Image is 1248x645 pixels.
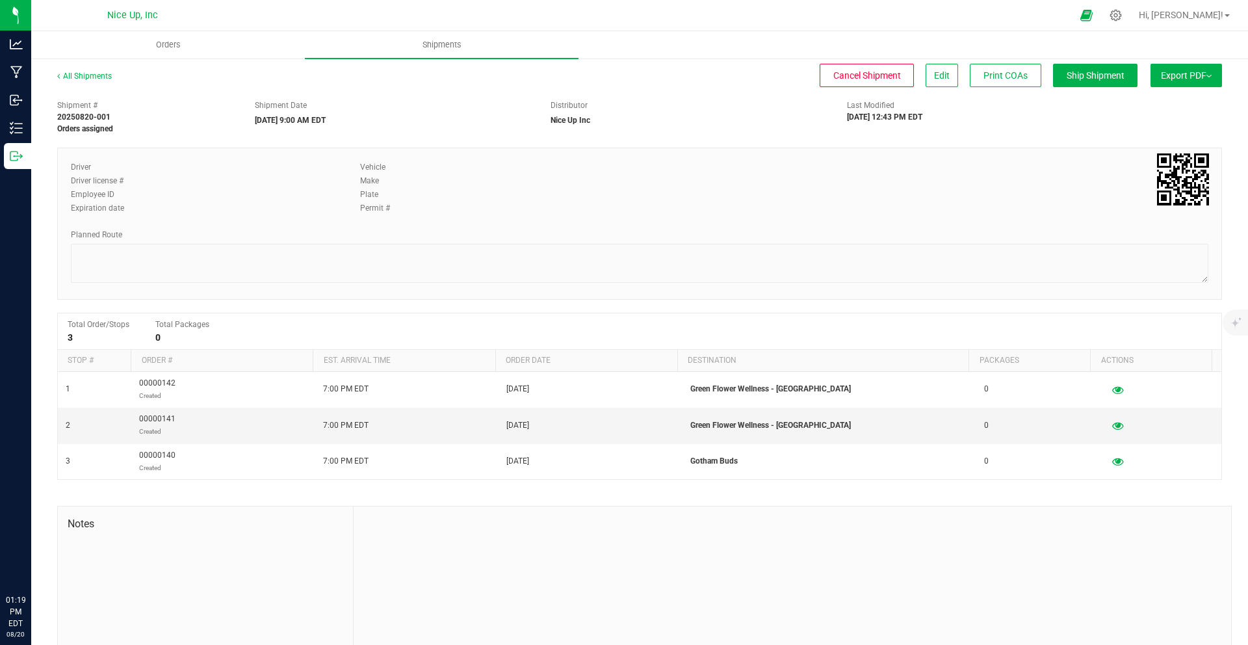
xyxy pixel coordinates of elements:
label: Vehicle [360,161,399,173]
span: Planned Route [71,230,122,239]
th: Destination [677,350,968,372]
span: [DATE] [506,455,529,467]
inline-svg: Inbound [10,94,23,107]
a: All Shipments [57,72,112,81]
span: 3 [66,455,70,467]
label: Make [360,175,399,187]
label: Driver license # [71,175,136,187]
span: Cancel Shipment [833,70,901,81]
a: Shipments [305,31,578,59]
span: Total Packages [155,320,209,329]
label: Employee ID [71,189,136,200]
strong: 0 [155,332,161,343]
span: 7:00 PM EDT [323,455,369,467]
th: Stop # [58,350,131,372]
span: 7:00 PM EDT [323,419,369,432]
label: Expiration date [71,202,136,214]
th: Packages [968,350,1090,372]
inline-svg: Outbound [10,150,23,163]
strong: Orders assigned [57,124,113,133]
strong: 20250820-001 [57,112,110,122]
p: 08/20 [6,629,25,639]
span: Shipments [405,39,479,51]
strong: [DATE] 12:43 PM EDT [847,112,922,122]
span: [DATE] [506,419,529,432]
span: 7:00 PM EDT [323,383,369,395]
p: Created [139,425,175,438]
th: Actions [1090,350,1212,372]
qrcode: 20250820-001 [1157,153,1209,205]
div: Manage settings [1108,9,1124,21]
span: Total Order/Stops [68,320,129,329]
label: Plate [360,189,399,200]
span: 2 [66,419,70,432]
label: Distributor [551,99,588,111]
span: Hi, [PERSON_NAME]! [1139,10,1223,20]
span: Print COAs [983,70,1028,81]
p: Created [139,462,175,474]
span: Orders [138,39,198,51]
label: Driver [71,161,136,173]
th: Est. arrival time [313,350,495,372]
a: Orders [31,31,305,59]
img: Scan me! [1157,153,1209,205]
th: Order # [131,350,313,372]
p: Green Flower Wellness - [GEOGRAPHIC_DATA] [690,419,968,432]
p: Created [139,389,175,402]
inline-svg: Inventory [10,122,23,135]
span: Nice Up, Inc [107,10,158,21]
span: 0 [984,419,989,432]
button: Ship Shipment [1053,64,1137,87]
span: 0 [984,455,989,467]
strong: Nice Up Inc [551,116,590,125]
span: Open Ecommerce Menu [1072,3,1101,28]
button: Print COAs [970,64,1041,87]
span: 1 [66,383,70,395]
strong: 3 [68,332,73,343]
span: 00000140 [139,449,175,474]
span: Edit [934,70,950,81]
label: Last Modified [847,99,894,111]
label: Shipment Date [255,99,307,111]
label: Permit # [360,202,399,214]
button: Export PDF [1150,64,1222,87]
th: Order date [495,350,677,372]
iframe: Resource center [13,541,52,580]
span: 0 [984,383,989,395]
p: 01:19 PM EDT [6,594,25,629]
span: Notes [68,516,343,532]
inline-svg: Analytics [10,38,23,51]
span: 00000141 [139,413,175,438]
inline-svg: Manufacturing [10,66,23,79]
p: Gotham Buds [690,455,968,467]
span: 00000142 [139,377,175,402]
span: [DATE] [506,383,529,395]
button: Cancel Shipment [820,64,914,87]
span: Ship Shipment [1067,70,1124,81]
button: Edit [926,64,958,87]
strong: [DATE] 9:00 AM EDT [255,116,326,125]
p: Green Flower Wellness - [GEOGRAPHIC_DATA] [690,383,968,395]
span: Shipment # [57,99,235,111]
